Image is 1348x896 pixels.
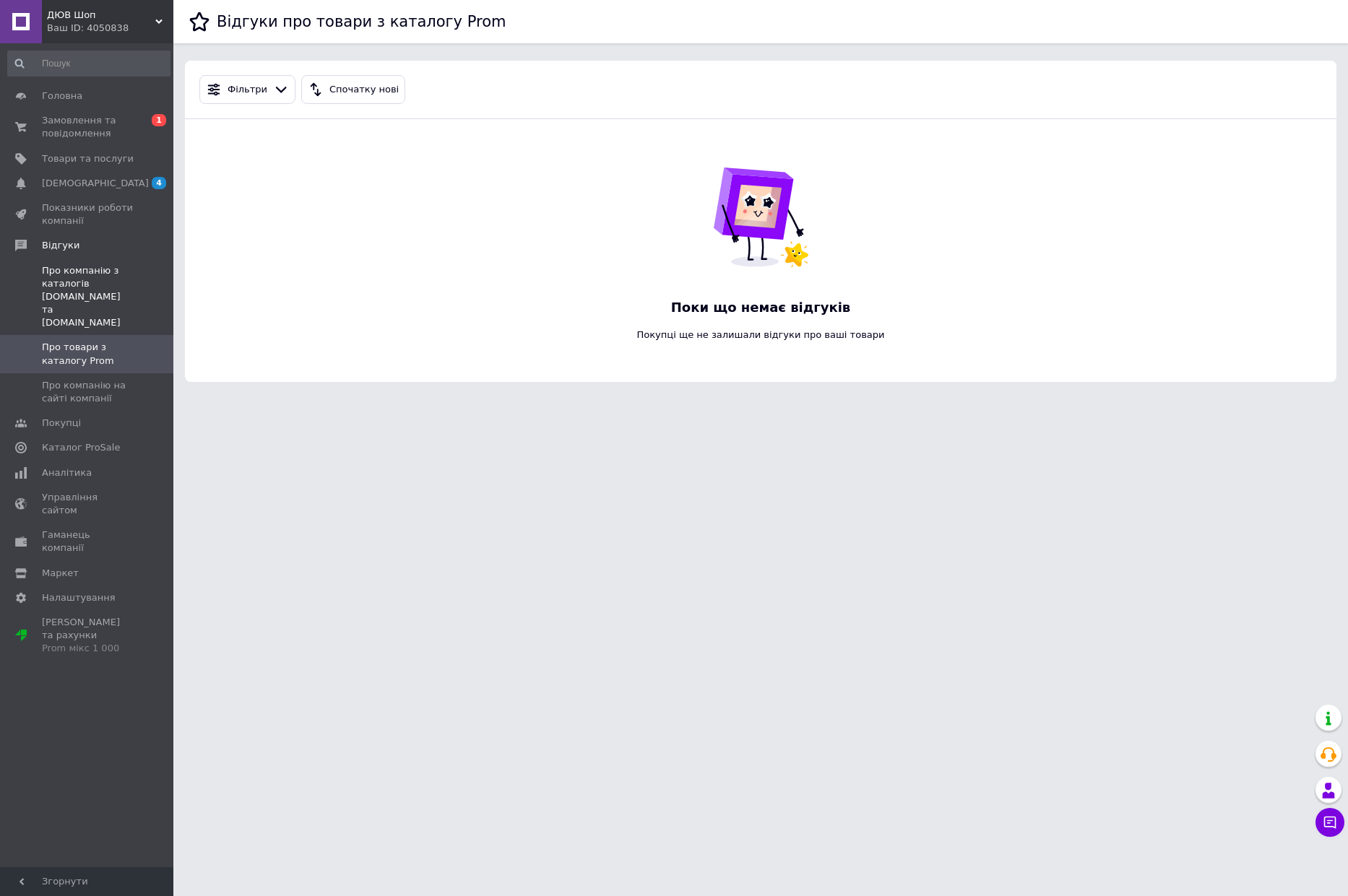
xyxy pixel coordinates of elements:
[47,22,173,35] div: Ваш ID: 4050838
[199,75,295,104] button: Фільтри
[42,239,79,252] span: Відгуки
[42,529,134,554] span: Гаманець компанії
[42,642,134,655] div: Prom мікс 1 000
[217,13,506,30] h1: Відгуки про товари з каталогу Prom
[42,201,134,227] span: Показники роботи компанії
[152,177,166,189] span: 4
[637,329,885,342] span: Покупці ще не залишали відгуки про ваші товари
[42,591,116,604] span: Налаштування
[42,491,134,517] span: Управління сайтом
[637,298,885,317] span: Поки що немає відгуків
[42,264,134,330] span: Про компанію з каталогів [DOMAIN_NAME] та [DOMAIN_NAME]
[42,567,79,580] span: Маркет
[7,51,170,77] input: Пошук
[42,417,81,430] span: Покупці
[42,379,134,405] span: Про компанію на сайті компанії
[42,341,134,367] span: Про товари з каталогу Prom
[42,441,120,454] span: Каталог ProSale
[42,114,134,140] span: Замовлення та повідомлення
[42,152,134,165] span: Товари та послуги
[152,114,166,126] span: 1
[42,616,134,656] span: [PERSON_NAME] та рахунки
[1315,808,1344,837] button: Чат з покупцем
[47,9,155,22] span: ДЮВ Шоп
[327,82,402,97] div: Спочатку нові
[42,466,92,479] span: Аналітика
[42,90,82,103] span: Головна
[301,75,405,104] button: Спочатку нові
[42,177,149,190] span: [DEMOGRAPHIC_DATA]
[225,82,270,97] div: Фільтри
